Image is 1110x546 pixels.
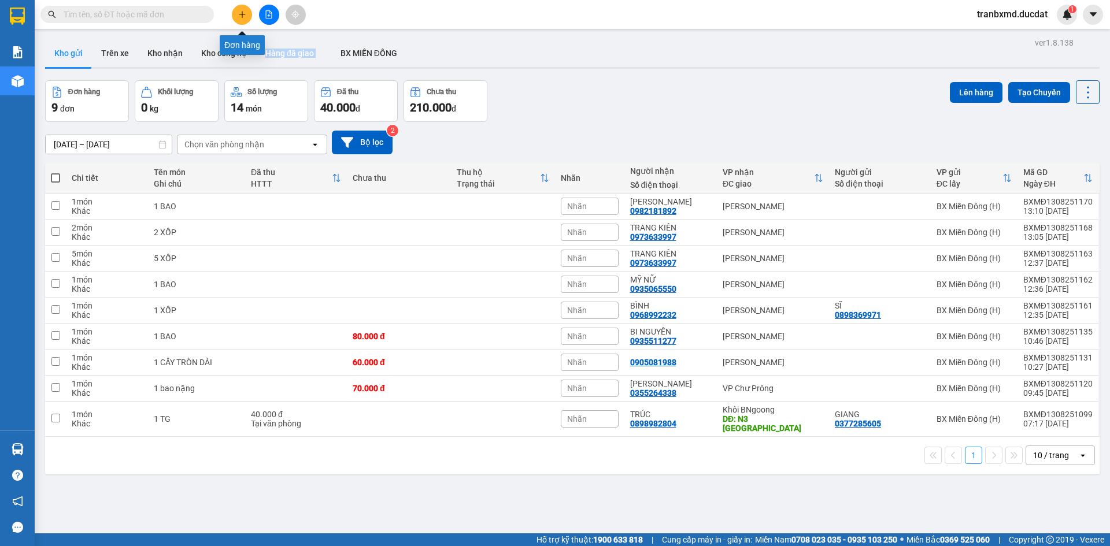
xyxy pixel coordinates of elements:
[630,327,711,336] div: BI NGUYỄN
[1033,450,1069,461] div: 10 / trang
[1023,232,1093,242] div: 13:05 [DATE]
[567,358,587,367] span: Nhãn
[320,101,356,114] span: 40.000
[835,301,925,310] div: SĨ
[835,419,881,428] div: 0377285605
[1088,9,1098,20] span: caret-down
[353,173,445,183] div: Chưa thu
[154,228,239,237] div: 2 XỐP
[630,379,711,388] div: HOÀNG LÊ
[630,310,676,320] div: 0968992232
[1023,284,1093,294] div: 12:36 [DATE]
[567,332,587,341] span: Nhãn
[630,223,711,232] div: TRANG KIÊN
[45,80,129,122] button: Đơn hàng9đơn
[12,496,23,507] span: notification
[723,414,823,433] div: DĐ: N3 LA SƠN
[567,384,587,393] span: Nhãn
[937,202,1012,211] div: BX Miền Đông (H)
[835,179,925,188] div: Số điện thoại
[231,101,243,114] span: 14
[652,533,653,546] span: |
[723,168,814,177] div: VP nhận
[567,414,587,424] span: Nhãn
[251,179,332,188] div: HTTT
[723,228,823,237] div: [PERSON_NAME]
[630,166,711,176] div: Người nhận
[937,228,1012,237] div: BX Miền Đông (H)
[251,410,341,419] div: 40.000 đ
[1035,36,1074,49] div: ver 1.8.138
[92,39,138,67] button: Trên xe
[154,280,239,289] div: 1 BAO
[937,179,1002,188] div: ĐC lấy
[1023,179,1083,188] div: Ngày ĐH
[314,80,398,122] button: Đã thu40.000đ
[937,332,1012,341] div: BX Miền Đông (H)
[937,254,1012,263] div: BX Miền Đông (H)
[835,310,881,320] div: 0898369971
[256,39,323,67] button: Hàng đã giao
[791,535,897,544] strong: 0708 023 035 - 0935 103 250
[717,163,829,194] th: Toggle SortBy
[630,336,676,346] div: 0935511277
[427,88,456,96] div: Chưa thu
[154,358,239,367] div: 1 CÂY TRÒN DÀI
[1023,197,1093,206] div: BXMĐ1308251170
[452,104,456,113] span: đ
[630,275,711,284] div: MỸ NỮ
[723,405,823,414] div: Khôi BNgoong
[561,173,619,183] div: Nhãn
[451,163,555,194] th: Toggle SortBy
[46,135,172,154] input: Select a date range.
[154,179,239,188] div: Ghi chú
[158,88,193,96] div: Khối lượng
[224,80,308,122] button: Số lượng14món
[457,179,540,188] div: Trạng thái
[72,419,142,428] div: Khác
[251,419,341,428] div: Tại văn phòng
[246,104,262,113] span: món
[835,168,925,177] div: Người gửi
[332,131,393,154] button: Bộ lọc
[937,306,1012,315] div: BX Miền Đông (H)
[291,10,299,18] span: aim
[72,275,142,284] div: 1 món
[6,6,168,49] li: CTy TNHH MTV ĐỨC ĐẠT
[630,358,676,367] div: 0905081988
[567,202,587,211] span: Nhãn
[723,254,823,263] div: [PERSON_NAME]
[154,254,239,263] div: 5 XỐP
[72,327,142,336] div: 1 món
[12,470,23,481] span: question-circle
[906,533,990,546] span: Miền Bắc
[45,39,92,67] button: Kho gửi
[72,336,142,346] div: Khác
[72,249,142,258] div: 5 món
[410,101,452,114] span: 210.000
[154,306,239,315] div: 1 XỐP
[723,384,823,393] div: VP Chư Prông
[1078,451,1087,460] svg: open
[630,258,676,268] div: 0973633997
[1023,379,1093,388] div: BXMĐ1308251120
[387,125,398,136] sup: 2
[72,362,142,372] div: Khác
[12,522,23,533] span: message
[72,310,142,320] div: Khác
[12,46,24,58] img: solution-icon
[723,306,823,315] div: [PERSON_NAME]
[192,39,256,67] button: Kho công nợ
[337,88,358,96] div: Đã thu
[154,384,239,393] div: 1 bao nặng
[937,280,1012,289] div: BX Miền Đông (H)
[630,180,711,190] div: Số điện thoại
[1068,5,1076,13] sup: 1
[51,101,58,114] span: 9
[630,410,711,419] div: TRÚC
[404,80,487,122] button: Chưa thu210.000đ
[630,284,676,294] div: 0935065550
[64,8,200,21] input: Tìm tên, số ĐT hoặc mã đơn
[567,280,587,289] span: Nhãn
[723,358,823,367] div: [PERSON_NAME]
